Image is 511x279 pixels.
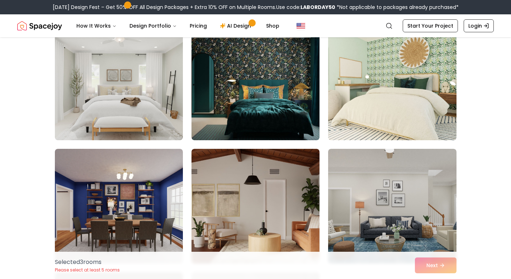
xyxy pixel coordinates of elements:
span: Use code: [276,4,335,11]
img: United States [297,22,305,30]
p: Please select at least 5 rooms [55,267,120,273]
nav: Main [71,19,285,33]
a: Start Your Project [403,19,458,32]
a: Spacejoy [17,19,62,33]
a: Pricing [184,19,213,33]
img: Room room-78 [328,149,456,264]
nav: Global [17,14,494,37]
img: Room room-74 [191,25,320,140]
img: Spacejoy Logo [17,19,62,33]
img: Room room-73 [55,25,183,140]
img: Room room-76 [55,149,183,264]
p: Selected 3 room s [55,258,120,266]
a: Shop [260,19,285,33]
a: Login [464,19,494,32]
button: Design Portfolio [124,19,183,33]
img: Room room-75 [325,23,459,143]
a: AI Design [214,19,259,33]
button: How It Works [71,19,122,33]
img: Room room-77 [191,149,320,264]
div: [DATE] Design Fest – Get 50% OFF All Design Packages + Extra 10% OFF on Multiple Rooms. [53,4,459,11]
span: *Not applicable to packages already purchased* [335,4,459,11]
b: LABORDAY50 [301,4,335,11]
